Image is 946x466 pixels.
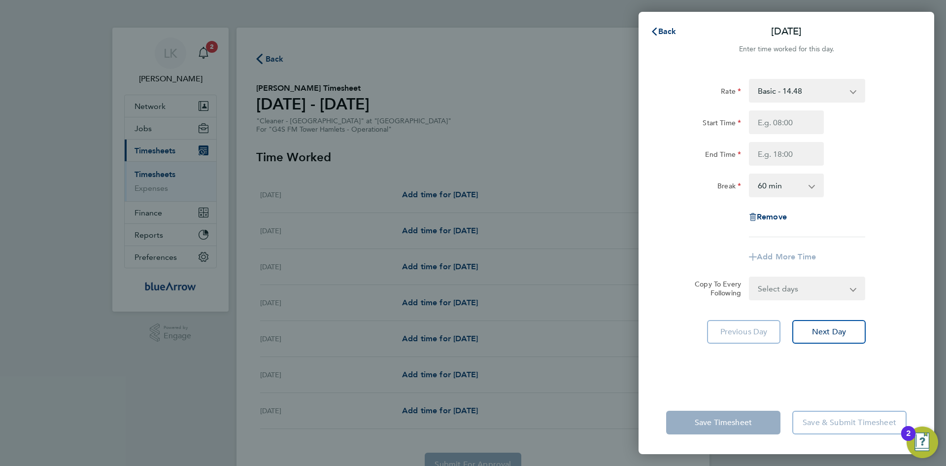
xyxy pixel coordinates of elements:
[749,213,787,221] button: Remove
[703,118,741,130] label: Start Time
[687,280,741,297] label: Copy To Every Following
[658,27,676,36] span: Back
[749,142,824,166] input: E.g. 18:00
[906,433,911,446] div: 2
[757,212,787,221] span: Remove
[792,320,866,344] button: Next Day
[641,22,686,41] button: Back
[717,181,741,193] label: Break
[749,110,824,134] input: E.g. 08:00
[771,25,802,38] p: [DATE]
[639,43,934,55] div: Enter time worked for this day.
[812,327,846,337] span: Next Day
[705,150,741,162] label: End Time
[721,87,741,99] label: Rate
[907,427,938,458] button: Open Resource Center, 2 new notifications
